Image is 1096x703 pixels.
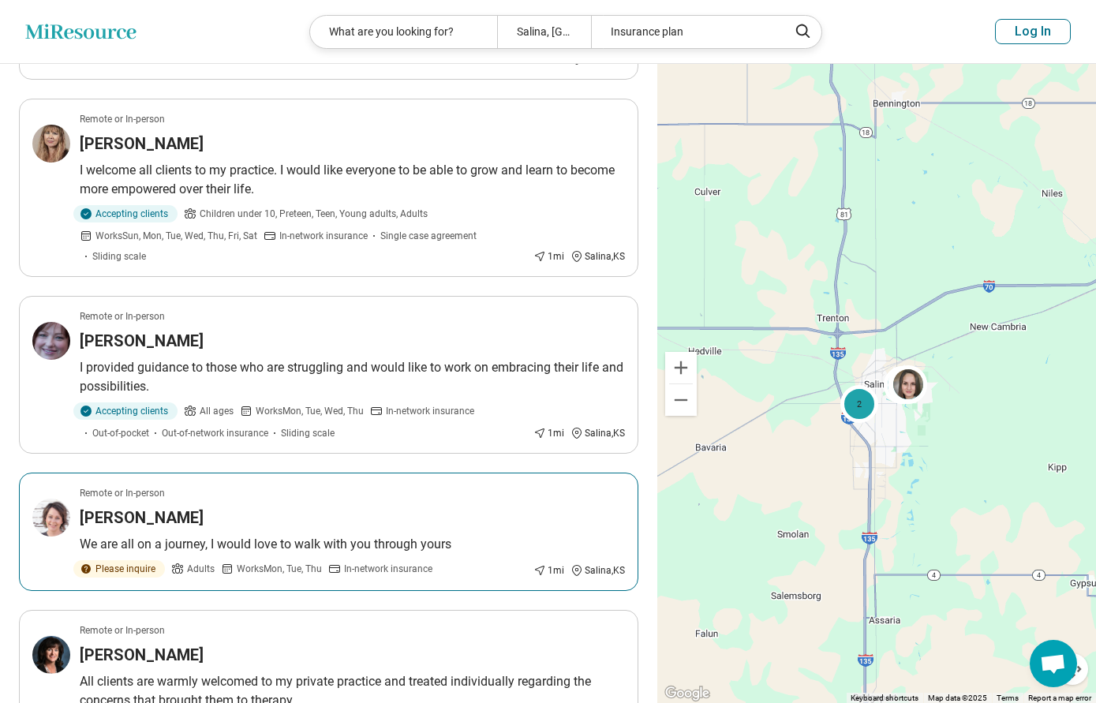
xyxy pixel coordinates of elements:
[884,365,922,403] div: 2
[80,112,165,126] p: Remote or In-person
[80,133,204,155] h3: [PERSON_NAME]
[200,404,234,418] span: All ages
[344,562,432,576] span: In-network insurance
[386,404,474,418] span: In-network insurance
[80,486,165,500] p: Remote or In-person
[92,249,146,264] span: Sliding scale
[80,309,165,323] p: Remote or In-person
[80,330,204,352] h3: [PERSON_NAME]
[80,623,165,638] p: Remote or In-person
[237,562,322,576] span: Works Mon, Tue, Thu
[256,404,364,418] span: Works Mon, Tue, Wed, Thu
[533,426,564,440] div: 1 mi
[95,229,257,243] span: Works Sun, Mon, Tue, Wed, Thu, Fri, Sat
[80,507,204,529] h3: [PERSON_NAME]
[497,16,591,48] div: Salina, [GEOGRAPHIC_DATA]
[281,426,335,440] span: Sliding scale
[187,562,215,576] span: Adults
[279,229,368,243] span: In-network insurance
[92,426,149,440] span: Out-of-pocket
[310,16,497,48] div: What are you looking for?
[997,694,1019,702] a: Terms (opens in new tab)
[591,16,778,48] div: Insurance plan
[73,205,178,222] div: Accepting clients
[1028,694,1091,702] a: Report a map error
[80,161,625,199] p: I welcome all clients to my practice. I would like everyone to be able to grow and learn to becom...
[80,358,625,396] p: I provided guidance to those who are struggling and would like to work on embracing their life an...
[162,426,268,440] span: Out-of-network insurance
[380,229,477,243] span: Single case agreement
[570,426,625,440] div: Salina , KS
[995,19,1071,44] button: Log In
[841,385,879,423] div: 2
[80,535,625,554] p: We are all on a journey, I would love to walk with you through yours
[533,249,564,264] div: 1 mi
[1030,640,1077,687] div: Open chat
[570,563,625,578] div: Salina , KS
[200,207,428,221] span: Children under 10, Preteen, Teen, Young adults, Adults
[665,352,697,383] button: Zoom in
[665,384,697,416] button: Zoom out
[73,402,178,420] div: Accepting clients
[928,694,987,702] span: Map data ©2025
[570,249,625,264] div: Salina , KS
[73,560,165,578] div: Please inquire
[533,563,564,578] div: 1 mi
[80,644,204,666] h3: [PERSON_NAME]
